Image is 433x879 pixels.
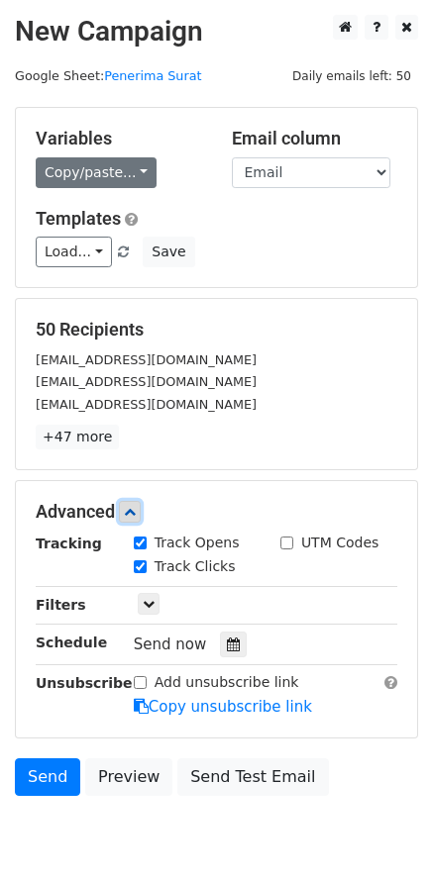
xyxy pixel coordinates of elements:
a: Preview [85,758,172,796]
a: Copy/paste... [36,157,157,188]
a: Load... [36,237,112,267]
a: Send Test Email [177,758,328,796]
a: +47 more [36,425,119,449]
strong: Tracking [36,536,102,551]
a: Penerima Surat [104,68,201,83]
a: Send [15,758,80,796]
h5: Advanced [36,501,397,523]
a: Templates [36,208,121,229]
span: Send now [134,635,207,653]
h5: 50 Recipients [36,319,397,341]
strong: Schedule [36,635,107,650]
small: Google Sheet: [15,68,201,83]
label: Track Clicks [155,556,236,577]
a: Copy unsubscribe link [134,698,312,716]
button: Save [143,237,194,267]
label: Track Opens [155,533,240,553]
h2: New Campaign [15,15,418,49]
strong: Unsubscribe [36,675,133,691]
label: Add unsubscribe link [155,672,299,693]
span: Daily emails left: 50 [285,65,418,87]
small: [EMAIL_ADDRESS][DOMAIN_NAME] [36,374,257,389]
strong: Filters [36,597,86,613]
a: Daily emails left: 50 [285,68,418,83]
small: [EMAIL_ADDRESS][DOMAIN_NAME] [36,397,257,412]
h5: Variables [36,128,202,149]
small: [EMAIL_ADDRESS][DOMAIN_NAME] [36,352,257,367]
label: UTM Codes [301,533,379,553]
iframe: Chat Widget [334,784,433,879]
h5: Email column [232,128,398,149]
